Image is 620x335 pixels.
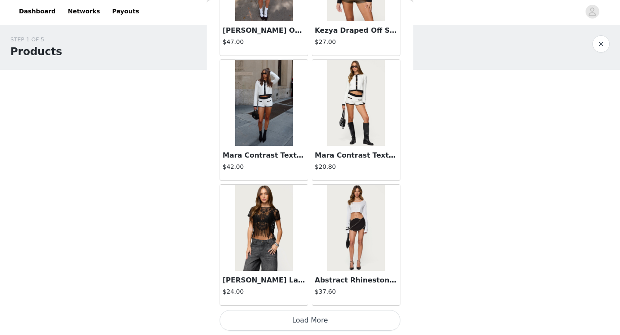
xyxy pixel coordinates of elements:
h3: Mara Contrast Textured Knit Shorts [315,150,397,161]
h3: Kezya Draped Off Shoulder Top [315,25,397,36]
h3: [PERSON_NAME] Oversized V Neck Cardigan [223,25,305,36]
h3: [PERSON_NAME] Lace Fringe Top [223,275,305,285]
h4: $27.00 [315,37,397,47]
img: Kira Sheer Lace Fringe Top [235,185,292,271]
a: Payouts [107,2,144,21]
img: Abstract Rhinestone Mini Skort [327,185,384,271]
h4: $24.00 [223,287,305,296]
h4: $20.80 [315,162,397,171]
a: Networks [62,2,105,21]
h4: $42.00 [223,162,305,171]
h3: Mara Contrast Textured Knit Cardigan [223,150,305,161]
img: Mara Contrast Textured Knit Shorts [327,60,384,146]
a: Dashboard [14,2,61,21]
h4: $37.60 [315,287,397,296]
div: avatar [588,5,596,19]
button: Load More [220,310,400,331]
img: Mara Contrast Textured Knit Cardigan [235,60,292,146]
h4: $47.00 [223,37,305,47]
h1: Products [10,44,62,59]
div: STEP 1 OF 5 [10,35,62,44]
h3: Abstract Rhinestone Mini Skort [315,275,397,285]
